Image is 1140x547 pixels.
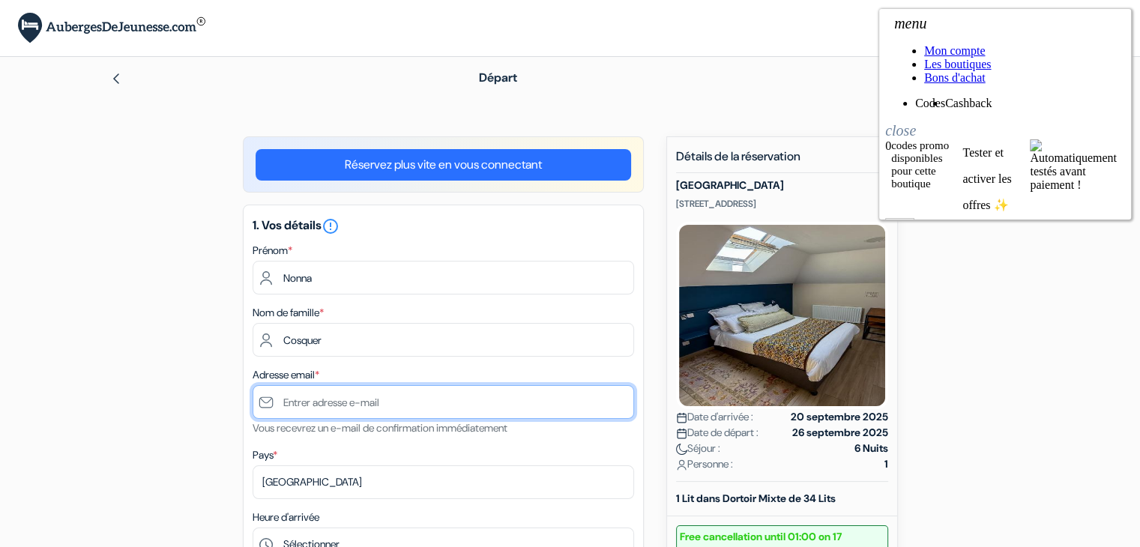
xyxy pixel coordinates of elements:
[676,149,888,173] h5: Détails de la réservation
[253,323,634,357] input: Entrer le nom de famille
[854,441,888,456] strong: 6 Nuits
[676,456,733,472] span: Personne :
[676,428,687,439] img: calendar.svg
[253,510,319,525] label: Heure d'arrivée
[6,209,35,238] img: bonusPresent.png
[110,73,122,85] img: left_arrow.svg
[256,149,631,181] a: Réservez plus vite en vous connectant
[66,88,112,100] a: Cashback
[676,425,759,441] span: Date de départ :
[792,425,888,441] strong: 26 septembre 2025
[676,444,687,455] img: moon.svg
[676,179,888,192] h5: [GEOGRAPHIC_DATA]
[45,62,106,75] a: Bons d'achat
[83,137,132,202] a: Tester et activer les offres ✨
[253,305,324,321] label: Nom de famille
[253,385,634,419] input: Entrer adresse e-mail
[322,217,340,233] a: error_outline
[322,217,340,235] i: error_outline
[253,217,634,235] h5: 1. Vos détails
[253,421,507,435] small: Vous recevrez un e-mail de confirmation immédiatement
[45,35,106,48] a: Mon compte
[253,447,277,463] label: Pays
[151,130,163,142] img: unicorn-tip.svg
[6,130,12,209] div: 0
[791,409,888,425] strong: 20 septembre 2025
[676,198,888,210] p: [STREET_ADDRESS]
[45,49,112,61] a: Les boutiques
[479,70,517,85] span: Départ
[884,456,888,472] strong: 1
[151,142,246,183] div: Automatiquement testés avant paiement !
[12,130,83,209] div: codes promo disponibles pour cette boutique
[253,367,319,383] label: Adresse email
[676,409,753,425] span: Date d'arrivée :
[676,412,687,423] img: calendar.svg
[18,13,205,43] img: AubergesDeJeunesse.com
[253,243,292,259] label: Prénom
[676,459,687,471] img: user_icon.svg
[676,492,836,505] b: 1 Lit dans Dortoir Mixte de 34 Lits
[676,441,720,456] span: Séjour :
[36,88,66,100] a: Codes
[6,106,37,130] i: close
[253,261,634,294] input: Entrez votre prénom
